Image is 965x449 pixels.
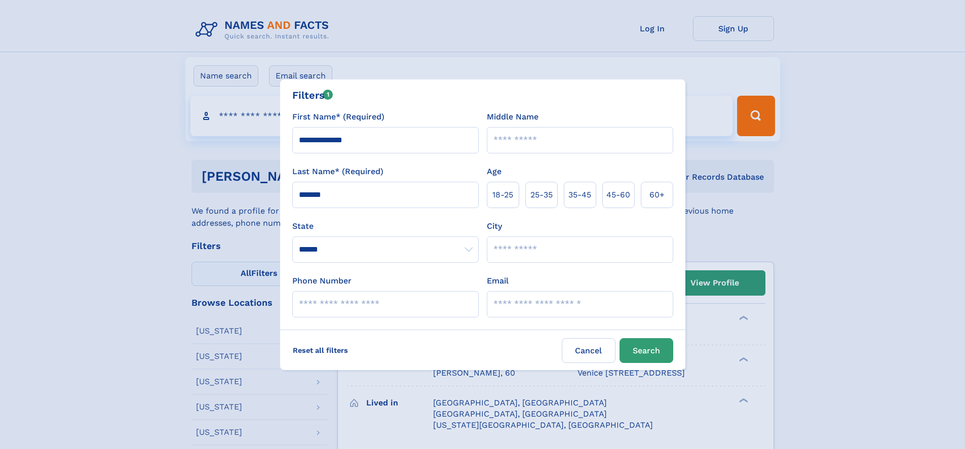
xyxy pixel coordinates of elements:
[292,166,383,178] label: Last Name* (Required)
[487,111,538,123] label: Middle Name
[568,189,591,201] span: 35‑45
[492,189,513,201] span: 18‑25
[562,338,615,363] label: Cancel
[530,189,553,201] span: 25‑35
[487,166,501,178] label: Age
[620,338,673,363] button: Search
[649,189,665,201] span: 60+
[292,111,384,123] label: First Name* (Required)
[292,275,352,287] label: Phone Number
[292,88,333,103] div: Filters
[606,189,630,201] span: 45‑60
[292,220,479,232] label: State
[487,220,502,232] label: City
[286,338,355,362] label: Reset all filters
[487,275,509,287] label: Email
